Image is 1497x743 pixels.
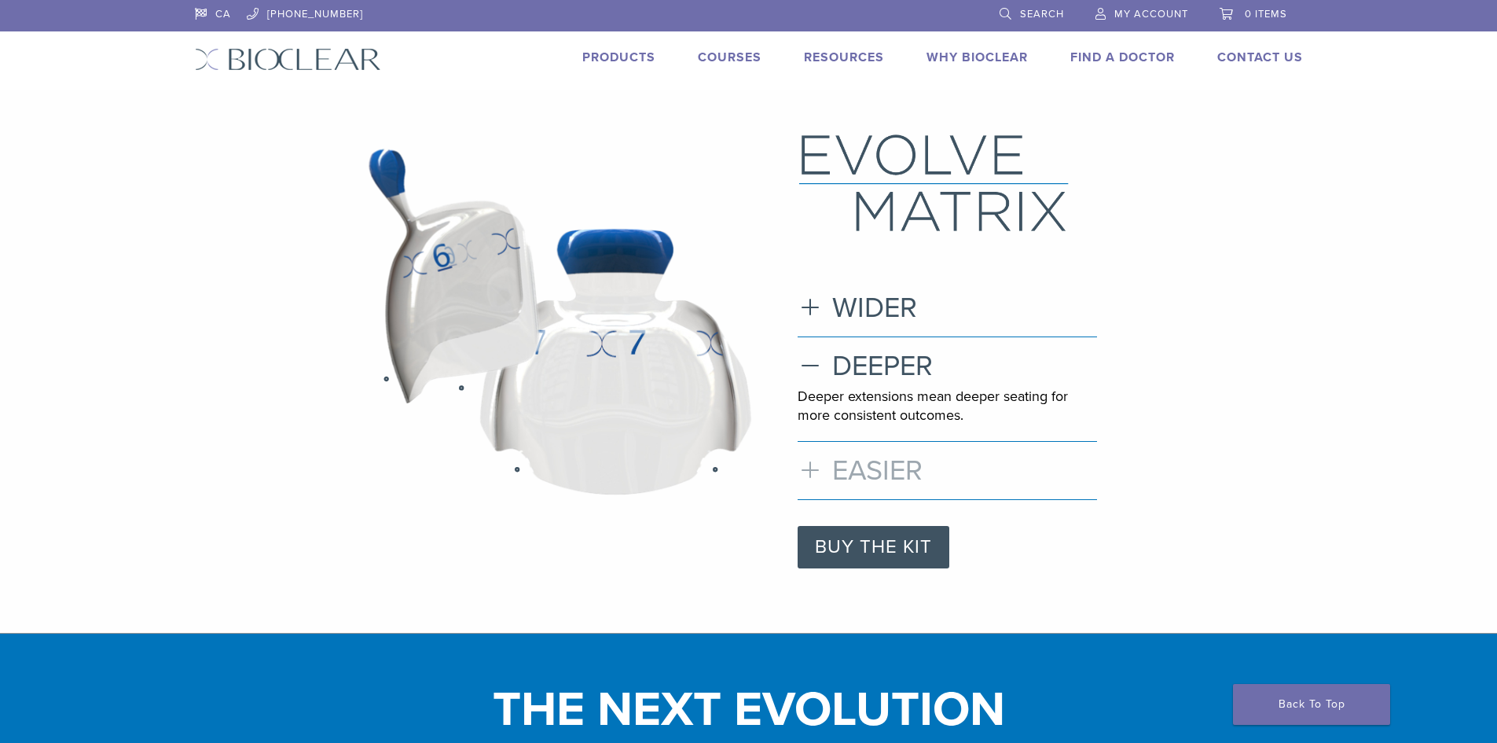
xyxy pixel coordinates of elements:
[798,454,1097,487] h3: EASIER
[1233,684,1390,725] a: Back To Top
[1245,8,1287,20] span: 0 items
[804,50,884,65] a: Resources
[195,48,381,71] img: Bioclear
[798,349,1097,383] h3: DEEPER
[798,291,1097,325] h3: WIDER
[1070,50,1175,65] a: Find A Doctor
[183,691,1315,729] h1: THE NEXT EVOLUTION
[1020,8,1064,20] span: Search
[798,526,949,568] a: BUY THE KIT
[582,50,655,65] a: Products
[926,50,1028,65] a: Why Bioclear
[1114,8,1188,20] span: My Account
[1217,50,1303,65] a: Contact Us
[798,388,1097,425] p: Deeper extensions mean deeper seating for more consistent outcomes.
[698,50,761,65] a: Courses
